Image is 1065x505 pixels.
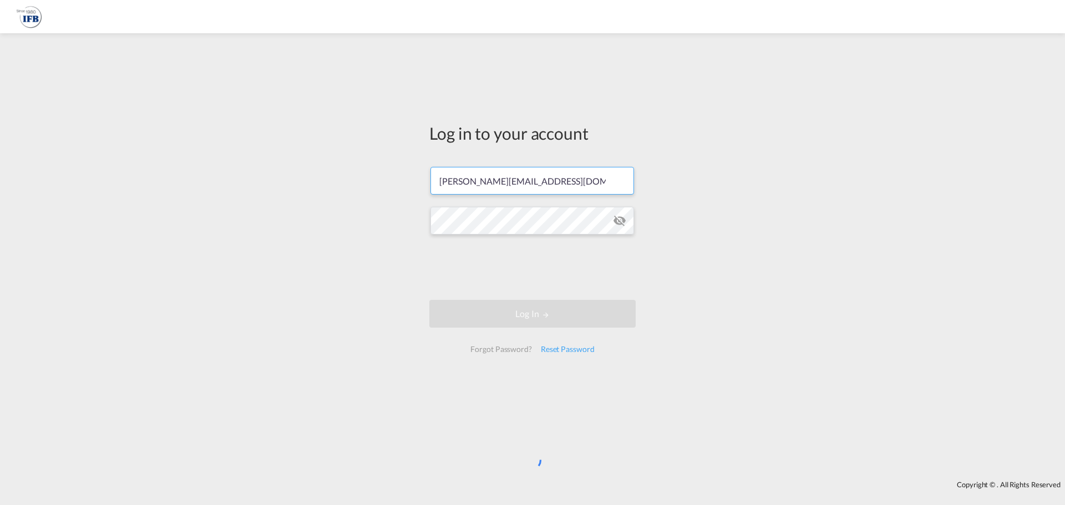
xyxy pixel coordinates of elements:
div: Reset Password [536,339,599,359]
img: de31bbe0256b11eebba44b54815f083d.png [17,4,42,29]
div: Forgot Password? [466,339,536,359]
button: LOGIN [429,300,636,328]
iframe: reCAPTCHA [448,246,617,289]
div: Log in to your account [429,121,636,145]
input: Enter email/phone number [430,167,634,195]
md-icon: icon-eye-off [613,214,626,227]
